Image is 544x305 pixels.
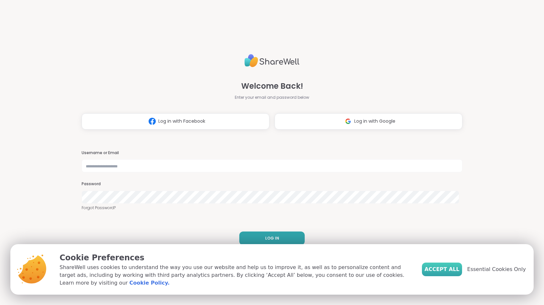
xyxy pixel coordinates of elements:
[82,150,462,156] h3: Username or Email
[235,95,309,100] span: Enter your email and password below
[129,279,169,287] a: Cookie Policy.
[60,264,412,287] p: ShareWell uses cookies to understand the way you use our website and help us to improve it, as we...
[342,115,354,127] img: ShareWell Logomark
[158,118,205,125] span: Log in with Facebook
[82,205,462,211] a: Forgot Password?
[422,263,462,276] button: Accept All
[244,51,300,70] img: ShareWell Logo
[146,115,158,127] img: ShareWell Logomark
[275,113,462,130] button: Log in with Google
[241,80,303,92] span: Welcome Back!
[239,232,305,245] button: LOG IN
[467,265,526,273] span: Essential Cookies Only
[354,118,395,125] span: Log in with Google
[265,235,279,241] span: LOG IN
[82,181,462,187] h3: Password
[82,113,269,130] button: Log in with Facebook
[425,265,459,273] span: Accept All
[60,252,412,264] p: Cookie Preferences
